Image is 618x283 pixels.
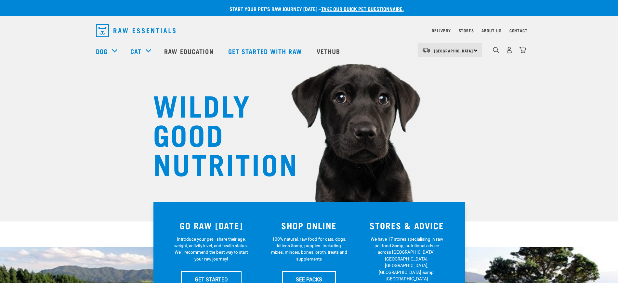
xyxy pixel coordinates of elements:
nav: dropdown navigation [91,21,528,40]
span: [GEOGRAPHIC_DATA] [434,50,473,52]
a: Raw Education [158,38,221,64]
img: home-icon-1@2x.png [493,47,499,53]
img: home-icon@2x.png [519,47,526,53]
p: We have 17 stores specialising in raw pet food &amp; nutritional advice across [GEOGRAPHIC_DATA],... [369,236,445,282]
h1: WILDLY GOOD NUTRITION [153,90,283,177]
p: 100% natural, raw food for cats, dogs, kittens &amp; puppies. Including mixes, minces, bones, bro... [271,236,347,262]
a: About Us [481,29,501,32]
a: Get started with Raw [222,38,310,64]
h3: SHOP ONLINE [264,220,354,231]
a: Stores [459,29,474,32]
a: Contact [509,29,528,32]
p: Introduce your pet—share their age, weight, activity level, and health status. We'll recommend th... [173,236,249,262]
img: user.png [506,47,513,53]
img: Raw Essentials Logo [96,24,176,37]
img: van-moving.png [422,47,431,53]
h3: STORES & ADVICE [362,220,452,231]
a: take our quick pet questionnaire. [321,7,404,10]
a: Vethub [310,38,348,64]
h3: GO RAW [DATE] [166,220,256,231]
a: Cat [130,46,141,56]
a: Delivery [432,29,451,32]
a: Dog [96,46,108,56]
